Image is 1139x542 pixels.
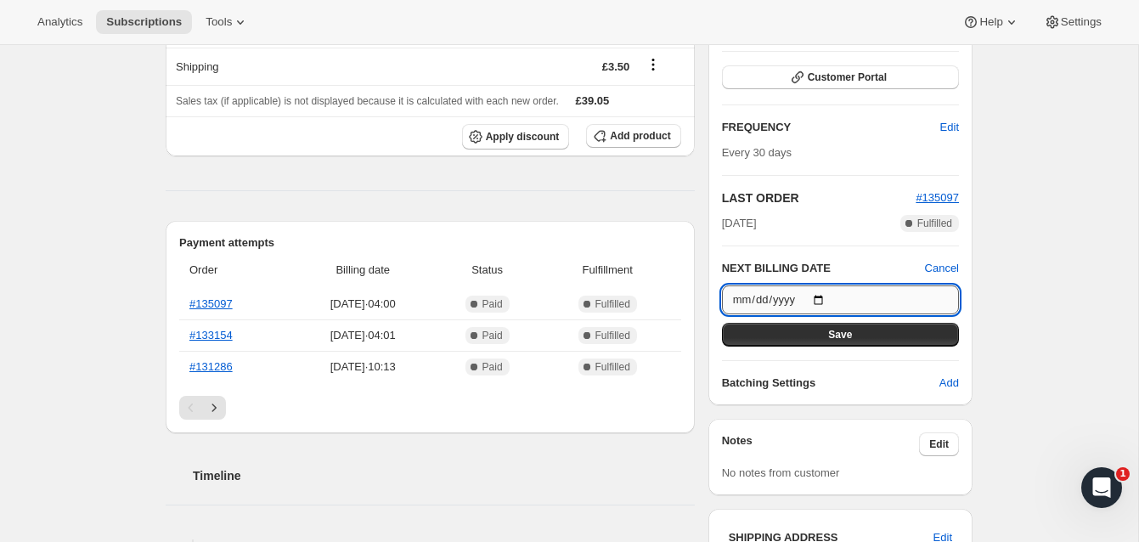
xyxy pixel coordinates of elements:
[722,146,792,159] span: Every 30 days
[576,94,610,107] span: £39.05
[440,262,533,279] span: Status
[722,375,939,392] h6: Batching Settings
[1061,15,1102,29] span: Settings
[595,297,630,311] span: Fulfilled
[640,55,667,74] button: Shipping actions
[166,48,390,85] th: Shipping
[179,234,681,251] h2: Payment attempts
[296,296,430,313] span: [DATE] · 04:00
[722,189,916,206] h2: LAST ORDER
[722,119,940,136] h2: FREQUENCY
[722,466,840,479] span: No notes from customer
[828,328,852,342] span: Save
[27,10,93,34] button: Analytics
[195,10,259,34] button: Tools
[722,260,925,277] h2: NEXT BILLING DATE
[595,360,630,374] span: Fulfilled
[482,329,503,342] span: Paid
[929,370,969,397] button: Add
[1034,10,1112,34] button: Settings
[486,130,560,144] span: Apply discount
[808,71,887,84] span: Customer Portal
[930,114,969,141] button: Edit
[1081,467,1122,508] iframe: Intercom live chat
[940,119,959,136] span: Edit
[602,60,630,73] span: £3.50
[1116,467,1130,481] span: 1
[722,323,959,347] button: Save
[296,327,430,344] span: [DATE] · 04:01
[482,297,503,311] span: Paid
[482,360,503,374] span: Paid
[202,396,226,420] button: Next
[106,15,182,29] span: Subscriptions
[919,432,959,456] button: Edit
[929,438,949,451] span: Edit
[179,396,681,420] nav: Pagination
[296,262,430,279] span: Billing date
[952,10,1029,34] button: Help
[916,191,959,204] a: #135097
[296,359,430,375] span: [DATE] · 10:13
[916,189,959,206] button: #135097
[206,15,232,29] span: Tools
[722,432,920,456] h3: Notes
[939,375,959,392] span: Add
[586,124,680,148] button: Add product
[595,329,630,342] span: Fulfilled
[37,15,82,29] span: Analytics
[722,215,757,232] span: [DATE]
[176,95,559,107] span: Sales tax (if applicable) is not displayed because it is calculated with each new order.
[722,65,959,89] button: Customer Portal
[544,262,671,279] span: Fulfillment
[979,15,1002,29] span: Help
[189,297,233,310] a: #135097
[179,251,290,289] th: Order
[193,467,695,484] h2: Timeline
[189,360,233,373] a: #131286
[96,10,192,34] button: Subscriptions
[610,129,670,143] span: Add product
[925,260,959,277] button: Cancel
[917,217,952,230] span: Fulfilled
[189,329,233,342] a: #133154
[462,124,570,150] button: Apply discount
